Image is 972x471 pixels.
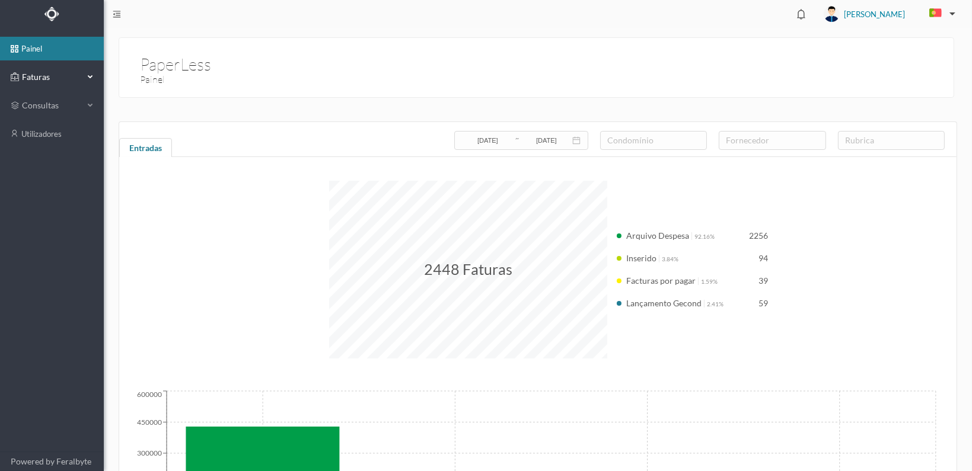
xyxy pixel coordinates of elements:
span: 92.16% [694,233,715,240]
input: Data final [520,134,573,147]
img: Logo [44,7,59,21]
span: 59 [759,298,768,308]
span: 1.59% [701,278,718,285]
span: Arquivo Despesa [626,230,689,241]
span: 39 [759,275,768,286]
tspan: 450000 [137,417,162,426]
input: Data inicial [461,134,514,147]
div: condomínio [607,134,694,146]
h1: PaperLess [140,52,211,56]
span: Facturas por pagar [626,275,696,286]
button: PT [920,4,960,23]
span: Inserido [626,253,657,263]
i: icon: calendar [572,136,581,145]
i: icon: menu-fold [113,10,121,18]
span: Lançamento Gecond [626,298,702,308]
span: 2256 [749,230,768,241]
div: fornecedor [726,134,813,146]
span: 2.41% [707,300,724,307]
span: 2448 Faturas [424,260,512,278]
img: user_titan3.af2715ee.jpg [824,6,840,22]
span: consultas [22,100,81,111]
tspan: 600000 [137,389,162,398]
h3: Painel [140,72,543,87]
div: Entradas [119,138,172,162]
i: icon: bell [793,7,809,22]
div: rubrica [845,134,932,146]
span: Faturas [19,71,84,83]
tspan: 300000 [137,448,162,457]
span: 3.84% [662,255,678,262]
span: 94 [759,253,768,263]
